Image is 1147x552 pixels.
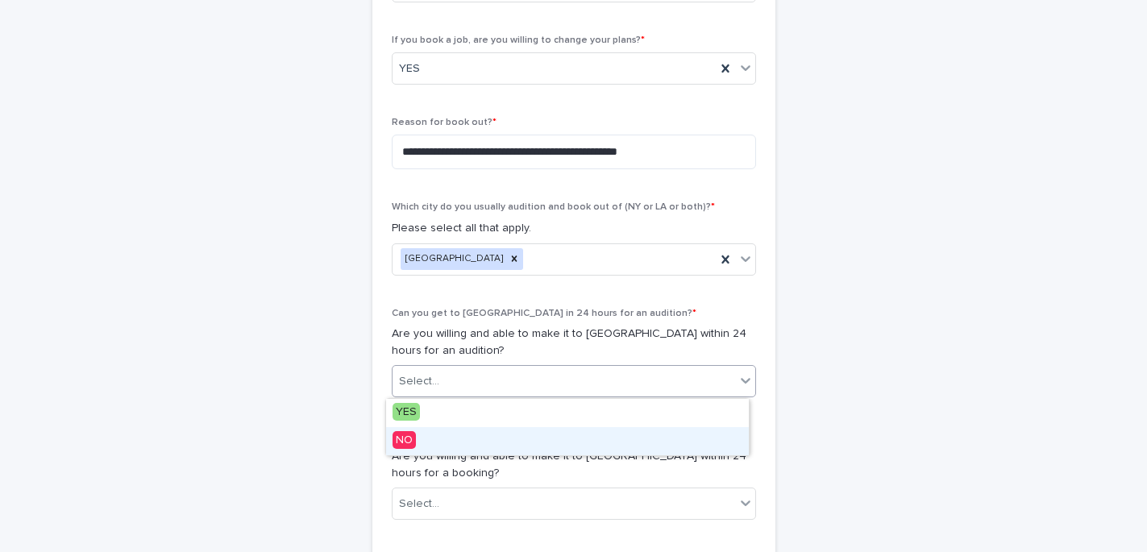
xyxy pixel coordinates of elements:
div: Select... [399,496,439,513]
span: NO [393,431,416,449]
p: Please select all that apply. [392,220,756,237]
span: YES [393,403,420,421]
span: Which city do you usually audition and book out of (NY or LA or both)? [392,202,715,212]
p: Are you willing and able to make it to [GEOGRAPHIC_DATA] within 24 hours for a booking? [392,448,756,482]
span: If you book a job, are you willing to change your plans? [392,35,645,45]
div: Select... [399,373,439,390]
span: YES [399,60,420,77]
span: Can you get to [GEOGRAPHIC_DATA] in 24 hours for an audition? [392,309,696,318]
div: YES [386,399,749,427]
div: [GEOGRAPHIC_DATA] [401,248,505,270]
p: Are you willing and able to make it to [GEOGRAPHIC_DATA] within 24 hours for an audition? [392,326,756,359]
span: Reason for book out? [392,118,497,127]
div: NO [386,427,749,455]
